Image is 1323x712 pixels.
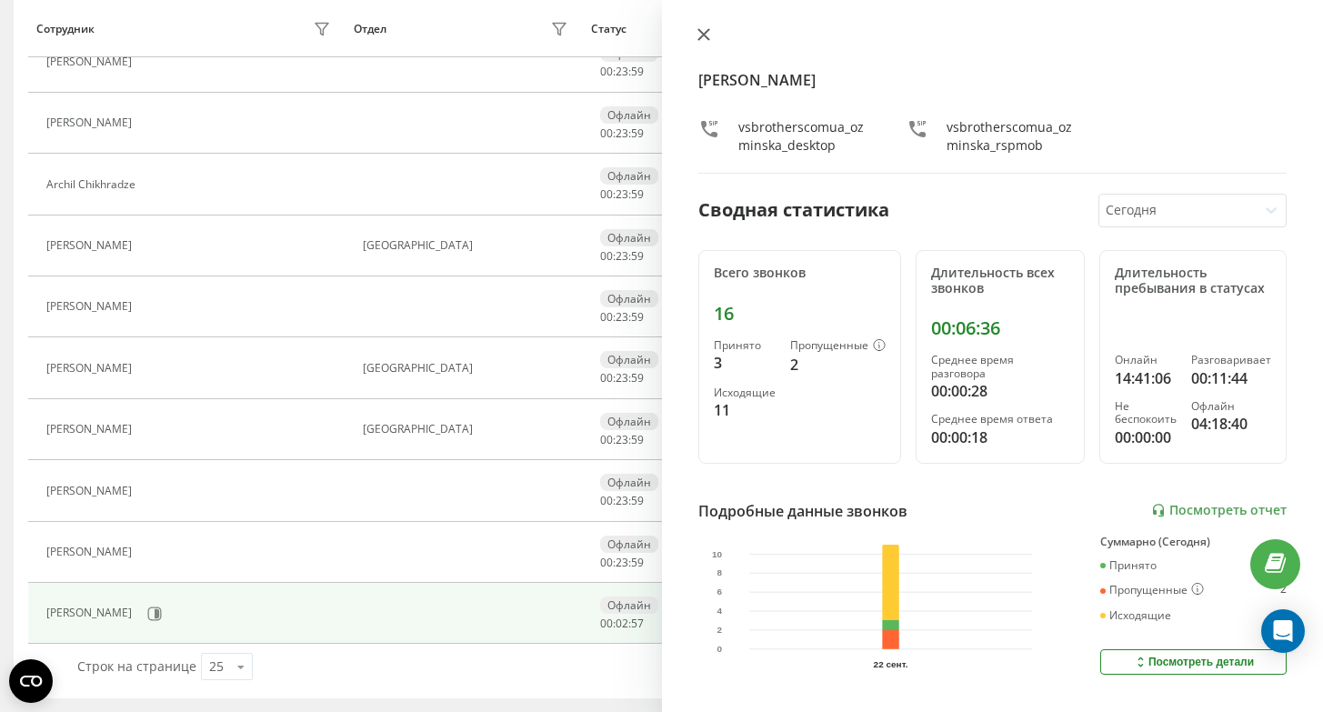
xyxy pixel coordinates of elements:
[600,434,644,446] div: : :
[363,423,572,436] div: [GEOGRAPHIC_DATA]
[931,426,1070,448] div: 00:00:18
[1115,354,1177,366] div: Онлайн
[600,557,644,569] div: : :
[631,64,644,79] span: 59
[600,106,658,124] div: Офлайн
[717,644,722,654] text: 0
[631,309,644,325] span: 59
[600,309,613,325] span: 00
[1261,609,1305,653] div: Open Intercom Messenger
[698,69,1288,91] h4: [PERSON_NAME]
[1191,354,1271,366] div: Разговаривает
[600,495,644,507] div: : :
[616,555,628,570] span: 23
[600,229,658,246] div: Офлайн
[631,616,644,631] span: 57
[363,239,572,252] div: [GEOGRAPHIC_DATA]
[714,303,886,325] div: 16
[717,606,722,616] text: 4
[600,65,644,78] div: : :
[1115,400,1177,426] div: Не беспокоить
[600,493,613,508] span: 00
[600,432,613,447] span: 00
[631,125,644,141] span: 59
[616,432,628,447] span: 23
[600,290,658,307] div: Офлайн
[46,485,136,497] div: [PERSON_NAME]
[600,311,644,324] div: : :
[1133,655,1254,669] div: Посмотреть детали
[790,354,886,376] div: 2
[600,370,613,386] span: 00
[931,266,1070,296] div: Длительность всех звонков
[714,399,776,421] div: 11
[600,555,613,570] span: 00
[1115,426,1177,448] div: 00:00:00
[714,339,776,352] div: Принято
[600,351,658,368] div: Офлайн
[1115,367,1177,389] div: 14:41:06
[631,493,644,508] span: 59
[931,354,1070,380] div: Среднее время разговора
[600,536,658,553] div: Офлайн
[790,339,886,354] div: Пропущенные
[1191,400,1271,413] div: Офлайн
[931,380,1070,402] div: 00:00:28
[46,362,136,375] div: [PERSON_NAME]
[717,587,722,597] text: 6
[714,352,776,374] div: 3
[616,64,628,79] span: 23
[363,362,572,375] div: [GEOGRAPHIC_DATA]
[712,548,723,558] text: 10
[717,625,722,635] text: 2
[631,432,644,447] span: 59
[591,23,626,35] div: Статус
[1151,503,1287,518] a: Посмотреть отчет
[1100,649,1287,675] button: Посмотреть детали
[616,309,628,325] span: 23
[354,23,386,35] div: Отдел
[600,248,613,264] span: 00
[1191,413,1271,435] div: 04:18:40
[714,266,886,281] div: Всего звонков
[947,118,1078,155] div: vsbrotherscomua_ozminska_rspmob
[1100,536,1287,548] div: Суммарно (Сегодня)
[9,659,53,703] button: Open CMP widget
[931,317,1070,339] div: 00:06:36
[46,607,136,619] div: [PERSON_NAME]
[46,239,136,252] div: [PERSON_NAME]
[46,546,136,558] div: [PERSON_NAME]
[631,248,644,264] span: 59
[616,186,628,202] span: 23
[698,196,889,224] div: Сводная статистика
[698,500,907,522] div: Подробные данные звонков
[46,116,136,129] div: [PERSON_NAME]
[600,167,658,185] div: Офлайн
[209,657,224,676] div: 25
[600,127,644,140] div: : :
[738,118,870,155] div: vsbrotherscomua_ozminska_desktop
[931,413,1070,426] div: Среднее время ответа
[1115,266,1271,296] div: Длительность пребывания в статусах
[1100,559,1157,572] div: Принято
[616,370,628,386] span: 23
[600,64,613,79] span: 00
[600,474,658,491] div: Офлайн
[1191,367,1271,389] div: 00:11:44
[600,186,613,202] span: 00
[600,250,644,263] div: : :
[714,386,776,399] div: Исходящие
[1280,583,1287,597] div: 2
[873,659,907,669] text: 22 сент.
[46,423,136,436] div: [PERSON_NAME]
[46,55,136,68] div: [PERSON_NAME]
[36,23,95,35] div: Сотрудник
[46,300,136,313] div: [PERSON_NAME]
[631,555,644,570] span: 59
[600,125,613,141] span: 00
[46,178,140,191] div: Archil Chikhradze
[616,493,628,508] span: 23
[1100,609,1171,622] div: Исходящие
[77,657,196,675] span: Строк на странице
[717,567,722,577] text: 8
